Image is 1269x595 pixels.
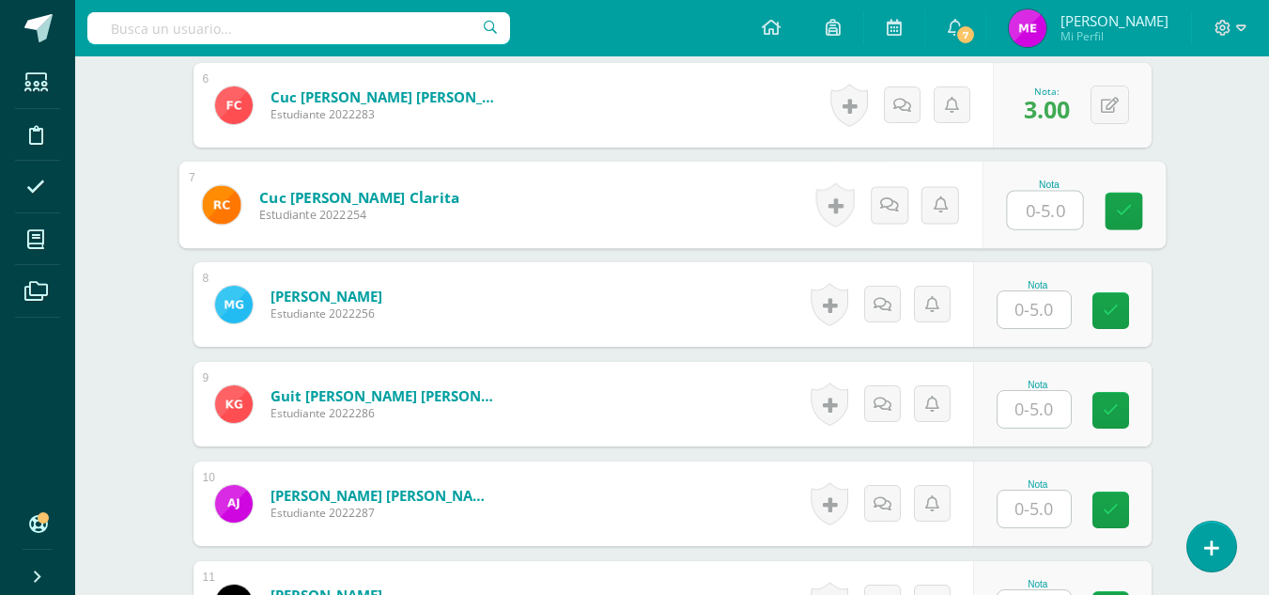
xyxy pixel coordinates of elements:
[271,386,496,405] a: Guit [PERSON_NAME] [PERSON_NAME]
[258,187,458,207] a: Cuc [PERSON_NAME] Clarita
[271,505,496,521] span: Estudiante 2022287
[1060,11,1168,30] span: [PERSON_NAME]
[271,87,496,106] a: Cuc [PERSON_NAME] [PERSON_NAME]
[998,291,1071,328] input: 0-5.0
[1006,180,1091,190] div: Nota
[1024,93,1070,125] span: 3.00
[215,385,253,423] img: 780c45a7af9c983c15f2661053b4c7ff.png
[998,491,1071,527] input: 0-5.0
[215,86,253,124] img: c91fa313d1a31cc805a1b7f88f4f3425.png
[215,286,253,323] img: ee729aa21c8deac0c8a807618111bda8.png
[997,280,1079,290] div: Nota
[997,380,1079,390] div: Nota
[1024,85,1070,98] div: Nota:
[271,287,382,305] a: [PERSON_NAME]
[1060,28,1168,44] span: Mi Perfil
[1007,192,1082,229] input: 0-5.0
[271,486,496,505] a: [PERSON_NAME] [PERSON_NAME]
[87,12,510,44] input: Busca un usuario...
[271,106,496,122] span: Estudiante 2022283
[202,185,240,224] img: d6563e441361322da49c5220f9b496b6.png
[997,479,1079,490] div: Nota
[271,305,382,321] span: Estudiante 2022256
[1009,9,1046,47] img: f0e654219e4525b0f5d703f555697591.png
[215,485,253,523] img: 249fad468ed6f75ff95078b0f23e606a.png
[997,579,1079,589] div: Nota
[955,24,976,45] span: 7
[998,391,1071,428] input: 0-5.0
[258,207,458,224] span: Estudiante 2022254
[271,405,496,421] span: Estudiante 2022286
